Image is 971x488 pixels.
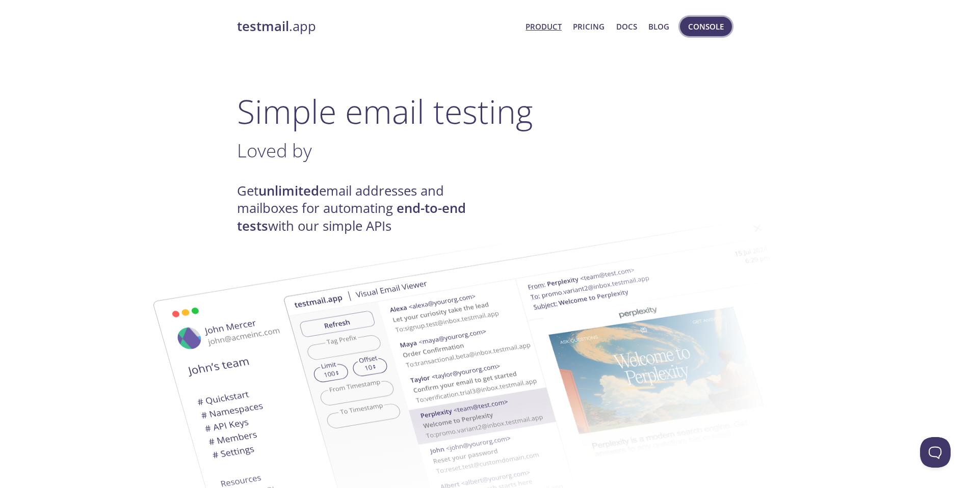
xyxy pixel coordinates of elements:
button: Console [680,17,732,36]
h4: Get email addresses and mailboxes for automating with our simple APIs [237,182,486,235]
a: Product [526,20,562,33]
strong: end-to-end tests [237,199,466,234]
a: testmail.app [237,18,518,35]
h1: Simple email testing [237,92,734,131]
iframe: Help Scout Beacon - Open [920,437,951,468]
a: Blog [648,20,669,33]
span: Console [688,20,724,33]
a: Docs [616,20,637,33]
span: Loved by [237,138,312,163]
a: Pricing [573,20,605,33]
strong: testmail [237,17,289,35]
strong: unlimited [258,182,319,200]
